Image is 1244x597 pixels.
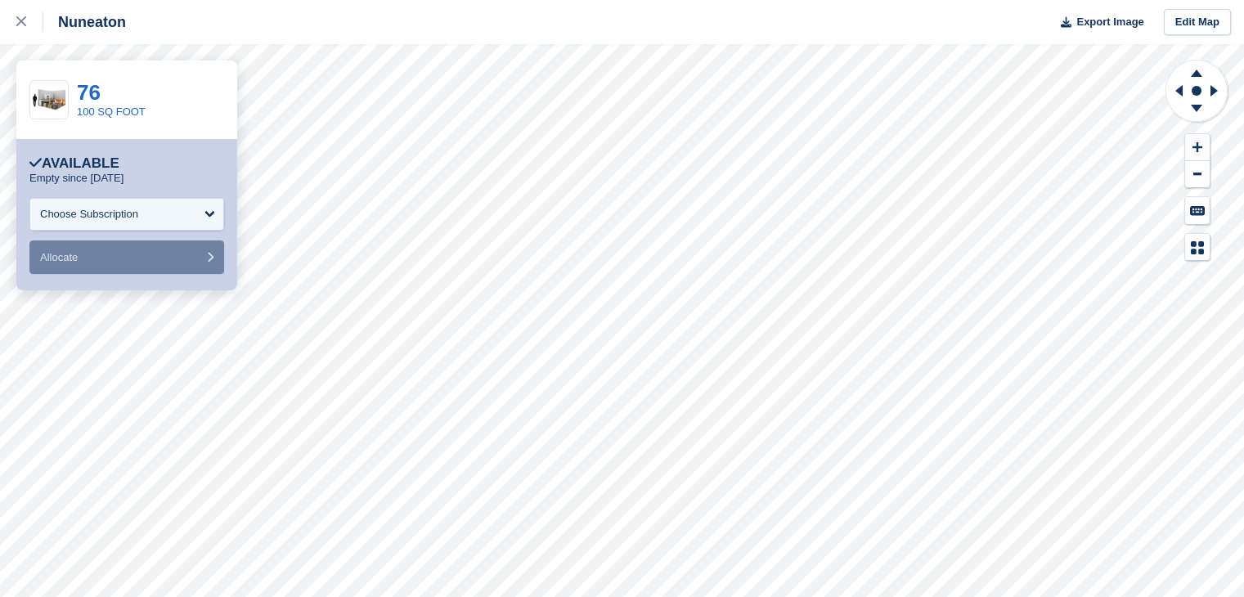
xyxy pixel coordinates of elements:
[1185,234,1210,261] button: Map Legend
[1051,9,1144,36] button: Export Image
[43,12,126,32] div: Nuneaton
[40,206,138,222] div: Choose Subscription
[30,86,68,114] img: 100-sqft-unit.jpg
[1185,197,1210,224] button: Keyboard Shortcuts
[77,105,146,118] a: 100 SQ FOOT
[77,80,101,105] a: 76
[1185,161,1210,188] button: Zoom Out
[1185,134,1210,161] button: Zoom In
[29,155,119,172] div: Available
[29,172,124,185] p: Empty since [DATE]
[1076,14,1143,30] span: Export Image
[40,251,78,263] span: Allocate
[1164,9,1231,36] a: Edit Map
[29,240,224,274] button: Allocate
